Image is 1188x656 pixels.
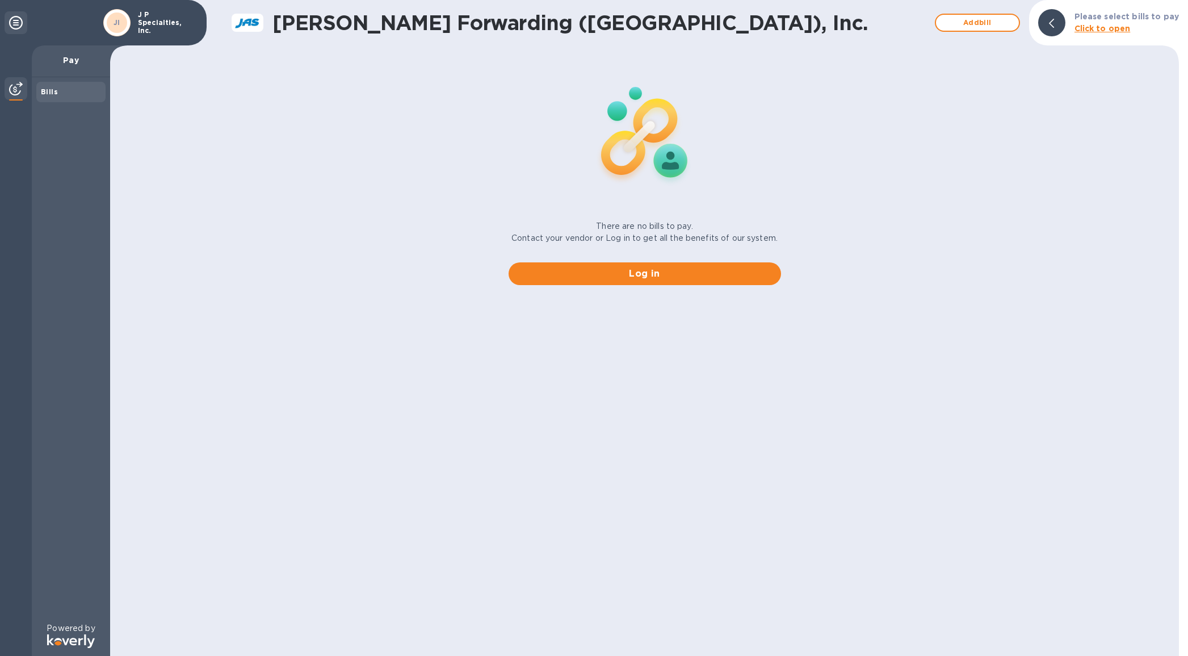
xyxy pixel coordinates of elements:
b: Bills [41,87,58,96]
span: Log in [518,267,772,281]
p: Pay [41,55,101,66]
p: J P Specialties, Inc. [138,11,195,35]
h1: [PERSON_NAME] Forwarding ([GEOGRAPHIC_DATA]), Inc. [272,11,929,35]
p: There are no bills to pay. Contact your vendor or Log in to get all the benefits of our system. [511,220,778,244]
b: JI [114,18,120,27]
b: Click to open [1074,24,1131,33]
span: Add bill [945,16,1010,30]
button: Log in [509,262,781,285]
img: Logo [47,634,95,648]
button: Addbill [935,14,1020,32]
b: Please select bills to pay [1074,12,1179,21]
p: Powered by [47,622,95,634]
